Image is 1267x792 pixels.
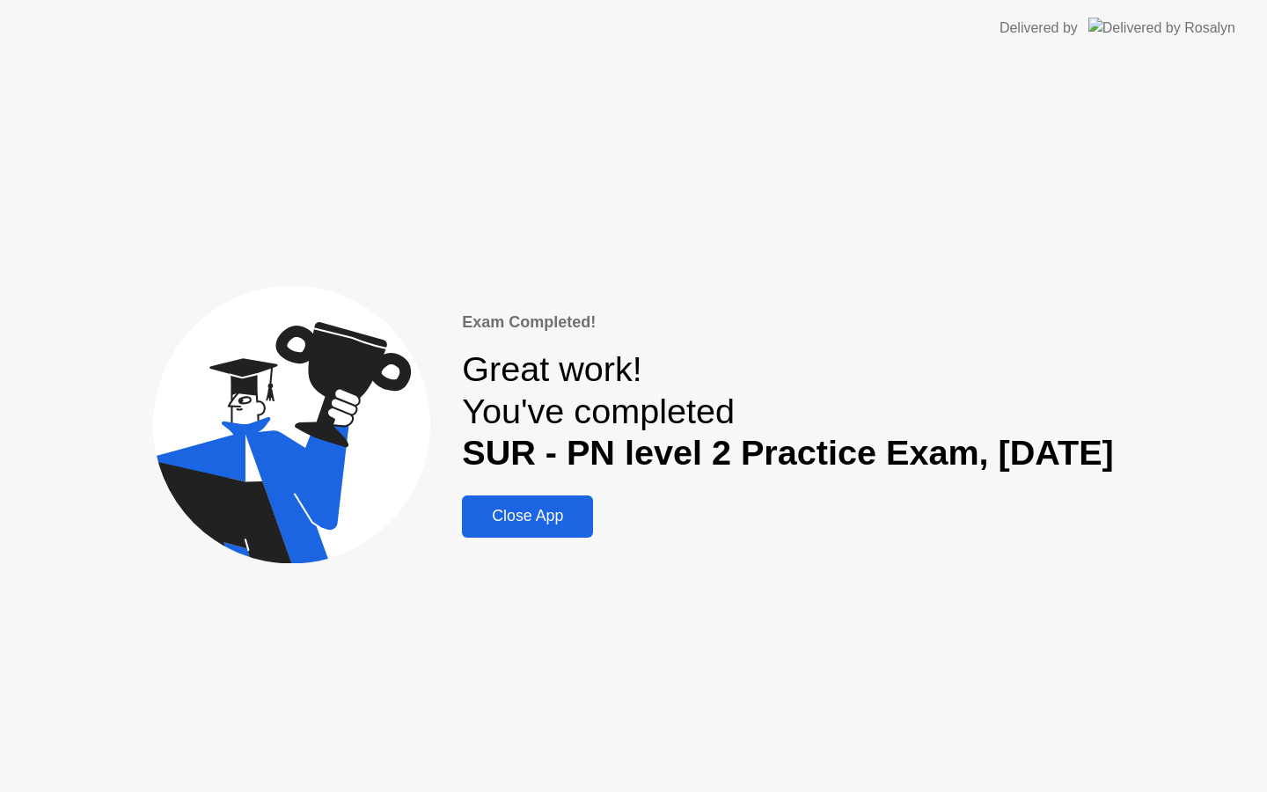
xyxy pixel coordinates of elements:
[467,507,588,525] div: Close App
[1000,18,1078,39] div: Delivered by
[462,495,593,538] button: Close App
[462,348,1114,474] div: Great work! You've completed
[1088,18,1235,38] img: Delivered by Rosalyn
[462,311,1114,334] div: Exam Completed!
[462,433,1114,472] b: SUR - PN level 2 Practice Exam, [DATE]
